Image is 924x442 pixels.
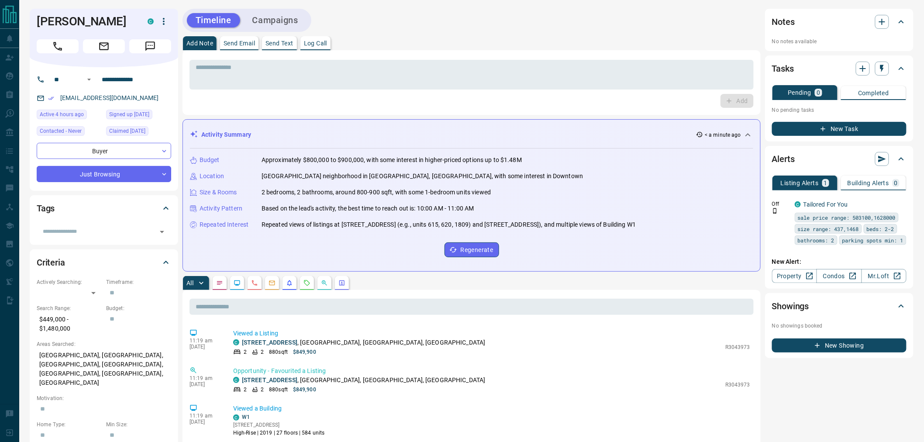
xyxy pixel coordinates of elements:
div: Activity Summary< a minute ago [190,127,753,143]
p: [DATE] [190,344,220,350]
button: New Task [772,122,907,136]
button: Open [84,74,94,85]
h2: Showings [772,299,809,313]
span: Signed up [DATE] [109,110,149,119]
span: Email [83,39,125,53]
p: 880 sqft [269,348,288,356]
button: New Showing [772,338,907,352]
p: Location [200,172,224,181]
p: , [GEOGRAPHIC_DATA], [GEOGRAPHIC_DATA], [GEOGRAPHIC_DATA] [242,338,486,347]
p: No showings booked [772,322,907,330]
div: Sun Sep 29 2024 [106,110,171,122]
h2: Criteria [37,256,65,269]
a: [STREET_ADDRESS] [242,339,297,346]
h2: Alerts [772,152,795,166]
p: New Alert: [772,257,907,266]
svg: Opportunities [321,280,328,287]
span: bathrooms: 2 [798,236,834,245]
button: Regenerate [445,242,499,257]
p: Based on the lead's activity, the best time to reach out is: 10:00 AM - 11:00 AM [262,204,474,213]
p: Building Alerts [848,180,889,186]
p: No notes available [772,38,907,45]
svg: Listing Alerts [286,280,293,287]
p: 2 [244,386,247,394]
span: Call [37,39,79,53]
p: R3043973 [725,343,750,351]
div: Notes [772,11,907,32]
svg: Notes [216,280,223,287]
button: Open [156,226,168,238]
svg: Email Verified [48,95,54,101]
p: Completed [858,90,889,96]
p: < a minute ago [705,131,741,139]
svg: Calls [251,280,258,287]
p: All [186,280,193,286]
p: 11:19 am [190,413,220,419]
p: $449,000 - $1,480,000 [37,312,102,336]
svg: Requests [303,280,310,287]
p: [GEOGRAPHIC_DATA], [GEOGRAPHIC_DATA], [GEOGRAPHIC_DATA], [GEOGRAPHIC_DATA], [GEOGRAPHIC_DATA], [G... [37,348,171,390]
h2: Tasks [772,62,794,76]
p: Timeframe: [106,278,171,286]
p: [STREET_ADDRESS] [233,421,325,429]
span: parking spots min: 1 [842,236,903,245]
p: 2 [244,348,247,356]
p: $849,900 [293,386,316,394]
p: Viewed a Building [233,404,750,413]
p: Repeated Interest [200,220,248,229]
div: Tags [37,198,171,219]
div: condos.ca [233,414,239,421]
div: Showings [772,296,907,317]
p: 2 [261,348,264,356]
p: Areas Searched: [37,340,171,348]
span: Contacted - Never [40,127,82,135]
p: Off [772,200,790,208]
span: size range: 437,1468 [798,224,859,233]
p: 0 [894,180,898,186]
div: Tasks [772,58,907,79]
div: Criteria [37,252,171,273]
h2: Tags [37,201,55,215]
p: Send Text [265,40,293,46]
p: Repeated views of listings at [STREET_ADDRESS] (e.g., units 615, 620, 1809) and [STREET_ADDRESS])... [262,220,636,229]
p: R3043973 [725,381,750,389]
h1: [PERSON_NAME] [37,14,134,28]
div: Thu Aug 07 2025 [106,126,171,138]
div: Fri Sep 12 2025 [37,110,102,122]
p: 1 [824,180,827,186]
span: beds: 2-2 [867,224,894,233]
div: condos.ca [795,201,801,207]
span: Claimed [DATE] [109,127,145,135]
p: Log Call [304,40,327,46]
p: Activity Pattern [200,204,242,213]
div: Just Browsing [37,166,171,182]
a: Condos [817,269,862,283]
a: [EMAIL_ADDRESS][DOMAIN_NAME] [60,94,159,101]
p: Activity Summary [201,130,251,139]
span: Message [129,39,171,53]
div: condos.ca [148,18,154,24]
p: [DATE] [190,419,220,425]
p: Pending [788,90,811,96]
p: Motivation: [37,394,171,402]
a: Property [772,269,817,283]
p: Budget [200,155,220,165]
p: $849,900 [293,348,316,356]
span: sale price range: 503100,1628000 [798,213,896,222]
a: W1 [242,414,250,420]
div: Buyer [37,143,171,159]
p: Viewed a Listing [233,329,750,338]
svg: Push Notification Only [772,208,778,214]
p: 0 [817,90,820,96]
p: 11:19 am [190,338,220,344]
p: Send Email [224,40,255,46]
a: Mr.Loft [862,269,907,283]
svg: Lead Browsing Activity [234,280,241,287]
p: 2 bedrooms, 2 bathrooms, around 800-900 sqft, with some 1-bedroom units viewed [262,188,491,197]
p: Approximately $800,000 to $900,000, with some interest in higher-priced options up to $1.48M [262,155,522,165]
p: Home Type: [37,421,102,428]
p: Listing Alerts [781,180,819,186]
p: Budget: [106,304,171,312]
p: No pending tasks [772,104,907,117]
span: Active 4 hours ago [40,110,84,119]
